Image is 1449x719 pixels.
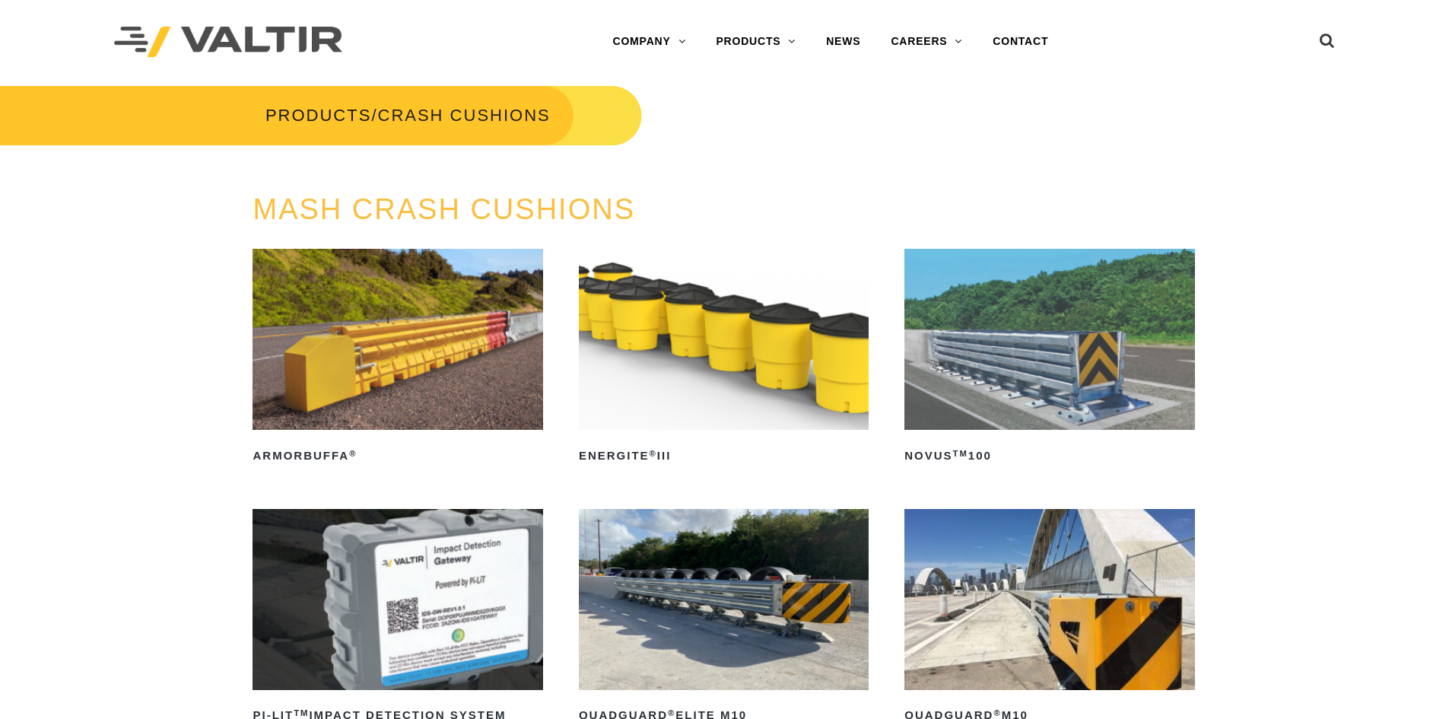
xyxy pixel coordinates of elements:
[378,106,551,125] span: CRASH CUSHIONS
[904,249,1194,468] a: NOVUSTM100
[977,27,1063,57] a: CONTACT
[349,449,357,458] sup: ®
[953,449,968,458] sup: TM
[668,708,675,717] sup: ®
[650,449,657,458] sup: ®
[114,27,342,58] img: Valtir
[904,444,1194,468] h2: NOVUS 100
[579,444,869,468] h2: ENERGITE III
[579,249,869,468] a: ENERGITE®III
[597,27,701,57] a: COMPANY
[993,708,1001,717] sup: ®
[253,249,542,468] a: ArmorBuffa®
[265,106,371,125] a: PRODUCTS
[875,27,977,57] a: CAREERS
[811,27,875,57] a: NEWS
[253,193,635,225] a: MASH CRASH CUSHIONS
[701,27,811,57] a: PRODUCTS
[294,708,309,717] sup: TM
[253,444,542,468] h2: ArmorBuffa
